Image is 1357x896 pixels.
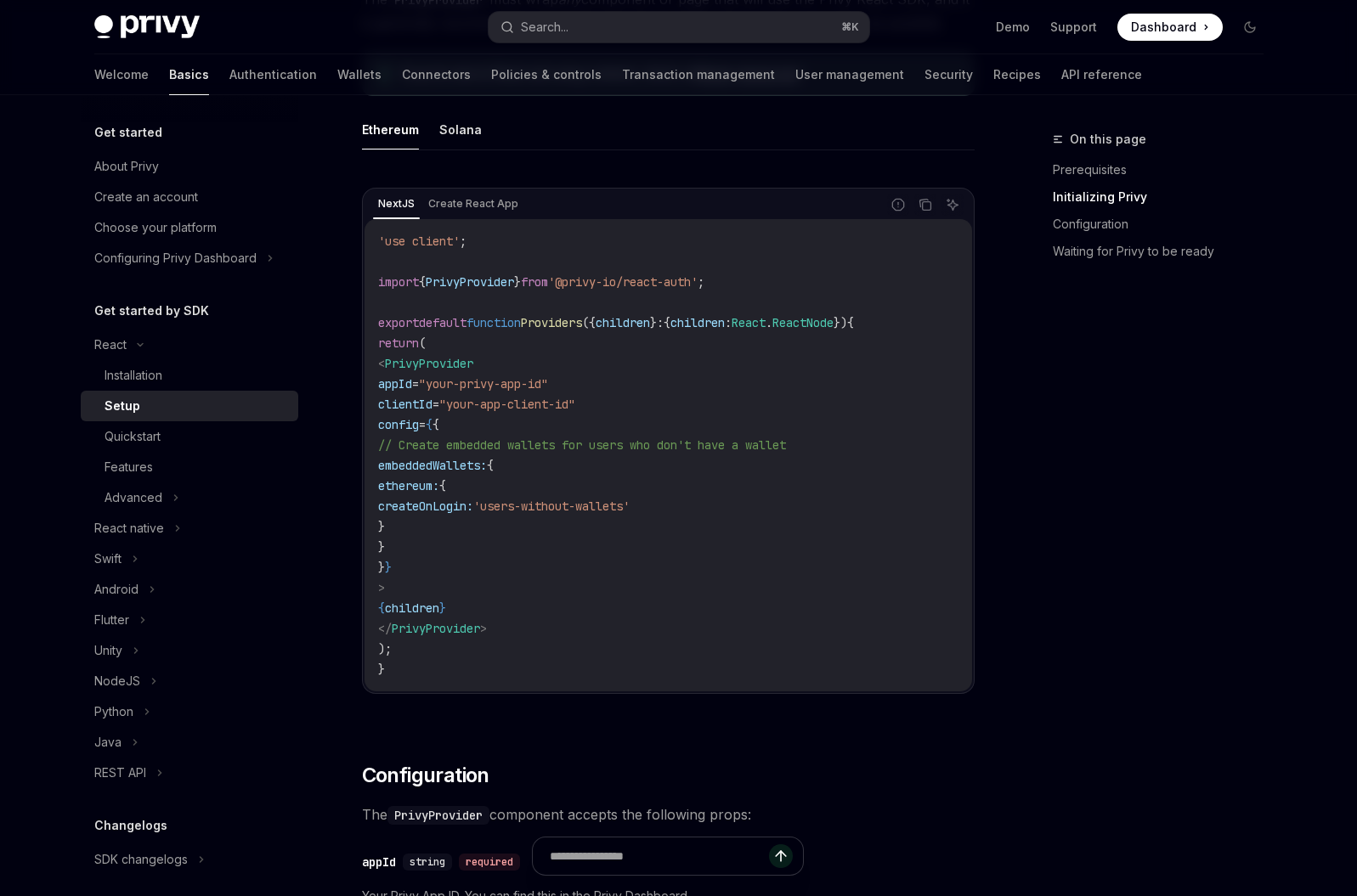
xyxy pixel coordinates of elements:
[94,248,257,268] div: Configuring Privy Dashboard
[924,54,973,95] a: Security
[378,376,412,392] span: appId
[94,335,127,355] div: React
[412,376,419,392] span: =
[378,560,385,575] span: }
[887,194,909,216] button: Report incorrect code
[81,421,298,452] a: Quickstart
[378,356,385,371] span: <
[622,54,775,95] a: Transaction management
[169,54,209,95] a: Basics
[657,315,664,330] span: :
[1053,238,1277,265] a: Waiting for Privy to be ready
[94,579,139,600] div: Android
[378,397,433,412] span: clientId
[1117,14,1223,41] a: Dashboard
[795,54,904,95] a: User management
[94,156,159,177] div: About Privy
[373,194,420,214] div: NextJS
[105,487,162,508] div: Advanced
[426,274,514,290] span: PrivyProvider
[385,356,473,371] span: PrivyProvider
[105,426,161,447] div: Quickstart
[105,365,162,386] div: Installation
[94,301,209,321] h5: Get started by SDK
[841,20,859,34] span: ⌘ K
[650,315,657,330] span: }
[834,315,847,330] span: })
[439,478,446,493] span: {
[439,397,575,412] span: "your-app-client-id"
[362,762,489,789] span: Configuration
[81,212,298,243] a: Choose your platform
[1053,183,1277,211] a: Initializing Privy
[419,417,426,432] span: =
[94,671,140,691] div: NodeJS
[664,315,670,330] span: {
[1236,14,1264,41] button: Toggle dark mode
[94,518,164,538] div: React native
[94,187,198,207] div: Create an account
[378,335,419,351] span: return
[378,519,385,534] span: }
[94,217,217,238] div: Choose your platform
[94,610,129,630] div: Flutter
[941,194,964,216] button: Ask AI
[385,600,439,616] span: children
[521,17,568,37] div: Search...
[378,539,385,555] span: }
[423,194,523,214] div: Create React App
[1050,19,1097,36] a: Support
[548,274,698,290] span: '@privy-io/react-auth'
[419,274,426,290] span: {
[596,315,650,330] span: children
[1070,129,1146,149] span: On this page
[439,600,446,616] span: }
[378,458,487,473] span: embeddedWallets:
[433,397,439,412] span: =
[378,274,419,290] span: import
[362,110,419,149] button: Ethereum
[378,417,419,432] span: config
[732,315,766,330] span: React
[378,621,392,636] span: </
[94,763,146,783] div: REST API
[1061,54,1142,95] a: API reference
[105,396,140,416] div: Setup
[378,478,439,493] span: ethereum:
[378,580,385,595] span: >
[769,844,793,868] button: Send message
[378,662,385,677] span: }
[521,274,548,290] span: from
[487,458,494,473] span: {
[392,621,480,636] span: PrivyProvider
[1053,211,1277,238] a: Configuration
[362,803,975,826] span: The component accepts the following props:
[514,274,521,290] span: }
[670,315,725,330] span: children
[460,234,466,249] span: ;
[81,391,298,421] a: Setup
[94,15,200,39] img: dark logo
[387,806,489,825] code: PrivyProvider
[439,110,482,149] button: Solana
[337,54,382,95] a: Wallets
[766,315,772,330] span: .
[94,54,149,95] a: Welcome
[521,315,582,330] span: Providers
[993,54,1041,95] a: Recipes
[94,640,122,661] div: Unity
[426,417,433,432] span: {
[378,600,385,616] span: {
[698,274,704,290] span: ;
[419,335,426,351] span: (
[772,315,834,330] span: ReactNode
[725,315,732,330] span: :
[1131,19,1196,36] span: Dashboard
[94,122,162,143] h5: Get started
[473,499,630,514] span: 'users-without-wallets'
[378,437,786,453] span: // Create embedded wallets for users who don't have a wallet
[489,12,869,42] button: Search...⌘K
[105,457,153,477] div: Features
[914,194,936,216] button: Copy the contents from the code block
[378,234,460,249] span: 'use client'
